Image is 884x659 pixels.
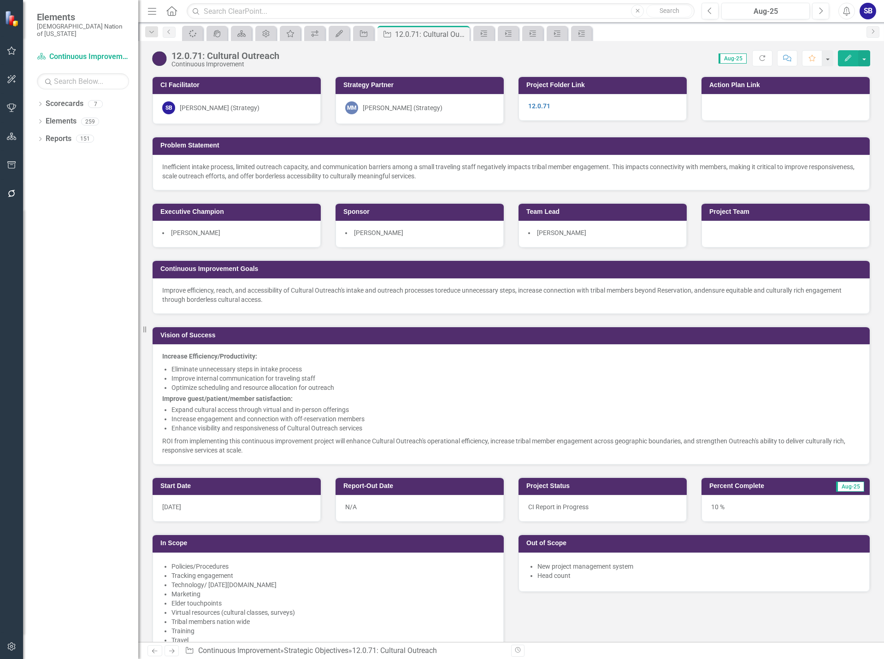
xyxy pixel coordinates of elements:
[171,384,334,391] span: Optimize scheduling and resource allocation for outreach
[37,12,129,23] span: Elements
[171,617,494,626] p: ​
[162,353,257,360] span: Increase Efficiency/Productivity:
[441,287,705,294] span: reduce unnecessary steps, increase connection with tribal members beyond Reservation, and
[171,375,315,382] span: Improve internal communication for traveling staff
[660,7,679,14] span: Search
[160,142,865,149] h3: Problem Statement
[343,482,499,489] h3: Report-Out Date
[171,229,220,236] span: [PERSON_NAME]
[171,627,194,635] span: Training
[171,61,279,68] div: Continuous Improvement
[171,636,189,644] span: Travel
[160,540,499,547] h3: In Scope
[37,23,129,38] small: [DEMOGRAPHIC_DATA] Nation of [US_STATE]
[81,118,99,125] div: 259
[187,3,695,19] input: Search ClearPoint...
[171,374,860,383] p: ​
[180,103,259,112] div: [PERSON_NAME] (Strategy)
[725,6,807,17] div: Aug-25
[160,208,316,215] h3: Executive Champion
[162,162,860,181] p: Inefficient intake process, limited outreach capacity, and communication barriers among a small t...
[171,406,349,413] span: Expand cultural access through virtual and in-person offerings
[646,5,692,18] button: Search
[171,415,365,423] span: Increase engagement and connection with off-reservation members
[162,503,181,511] span: [DATE]
[198,646,280,655] a: Continuous Improvement
[160,82,316,88] h3: CI Facilitator
[336,495,504,522] div: N/A
[526,482,682,489] h3: Project Status
[171,405,860,414] p: ​
[5,11,21,27] img: ClearPoint Strategy
[171,590,200,598] span: Marketing
[171,571,494,580] p: ​
[162,101,175,114] div: SB
[537,229,586,236] span: [PERSON_NAME]
[701,495,870,522] div: 10 %
[343,208,499,215] h3: Sponsor
[537,563,633,570] span: New project management system
[37,73,129,89] input: Search Below...
[37,52,129,62] a: Continuous Improvement
[160,482,316,489] h3: Start Date
[709,482,811,489] h3: Percent Complete
[171,589,494,599] p: ​
[185,646,504,656] div: » »
[284,646,348,655] a: Strategic Objectives
[171,365,302,373] span: Eliminate unnecessary steps in intake process
[537,562,860,571] p: ​
[526,82,682,88] h3: Project Folder Link
[88,100,103,108] div: 7
[171,563,229,570] span: Policies/Procedures
[721,3,810,19] button: Aug-25
[171,618,250,625] span: Tribal members nation wide
[171,609,295,616] span: Virtual resources (cultural classes, surveys)
[171,581,277,588] span: Technology/ [DATE][DOMAIN_NAME]
[345,101,358,114] div: MM
[171,424,362,432] span: Enhance visibility and responsiveness of Cultural Outreach services
[162,395,293,402] span: Improve guest/patient/member satisfaction:
[171,365,860,374] p: ​
[171,608,494,617] p: ​
[162,287,842,303] span: ensure equitable and culturally rich engagement through borderless cultural access.
[76,135,94,143] div: 151
[171,599,494,608] p: ​
[860,3,876,19] button: SB
[528,102,550,110] a: 12.0.71
[171,562,494,571] p: ​
[46,134,71,144] a: Reports
[363,103,442,112] div: [PERSON_NAME] (Strategy)
[528,503,589,511] span: CI Report in Progress
[46,116,77,127] a: Elements
[162,287,441,294] span: Improve efficiency, reach, and accessibility of Cultural Outreach's intake and outreach processes to
[537,572,571,579] span: Head count
[719,53,747,64] span: Aug-25
[171,51,279,61] div: 12.0.71: Cultural Outreach
[152,51,167,66] img: CI In Progress
[537,571,860,580] p: ​
[395,29,467,40] div: 12.0.71: Cultural Outreach
[836,482,864,492] span: Aug-25
[46,99,83,109] a: Scorecards
[162,352,860,363] p: ​
[171,383,860,392] p: ​
[709,208,865,215] h3: Project Team
[162,394,860,403] p: ​
[343,82,499,88] h3: Strategy Partner
[526,540,865,547] h3: Out of Scope
[352,646,437,655] div: 12.0.71: Cultural Outreach
[171,414,860,424] p: ​
[709,82,865,88] h3: Action Plan Link
[162,437,845,454] span: ROI from implementing this continuous improvement project will enhance Cultural Outreach's operat...
[171,580,494,589] p: ​
[160,332,865,339] h3: Vision of Success
[526,208,682,215] h3: Team Lead
[171,572,233,579] span: Tracking engagement
[160,265,865,272] h3: Continuous Improvement Goals
[354,229,403,236] span: [PERSON_NAME]
[171,600,222,607] span: Elder touchpoints
[171,626,494,635] p: ​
